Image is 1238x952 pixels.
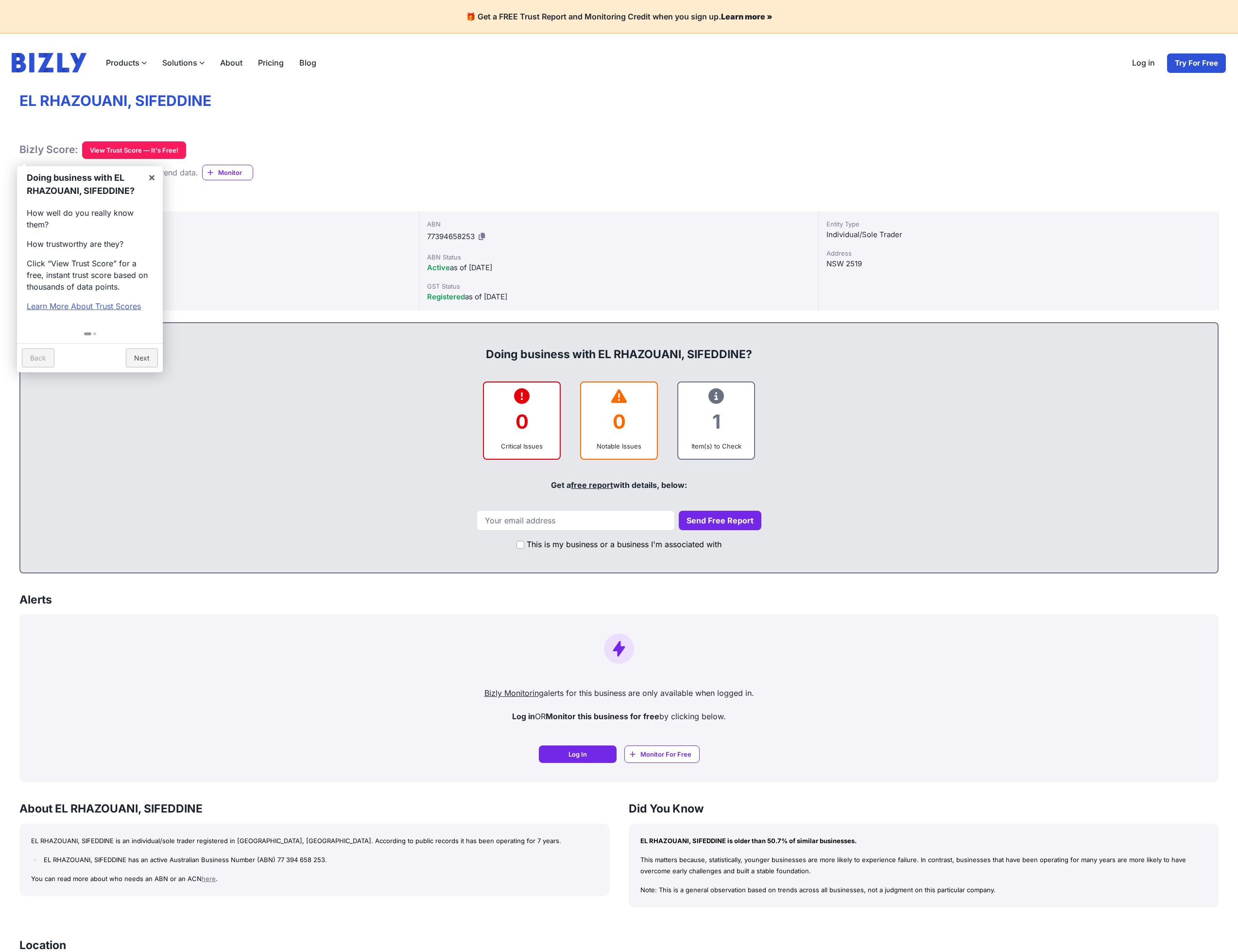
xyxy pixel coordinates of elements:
[27,301,141,311] a: Learn More About Trust Scores
[22,348,54,367] a: Back
[126,348,158,367] a: Next
[27,171,140,197] h1: Doing business with EL RHAZOUANI, SIFEDDINE?
[27,207,153,230] p: How well do you really know them?
[27,258,153,293] p: Click “View Trust Score” for a free, instant trust score based on thousands of data points.
[141,166,163,188] a: ×
[27,238,153,250] p: How trustworthy are they?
